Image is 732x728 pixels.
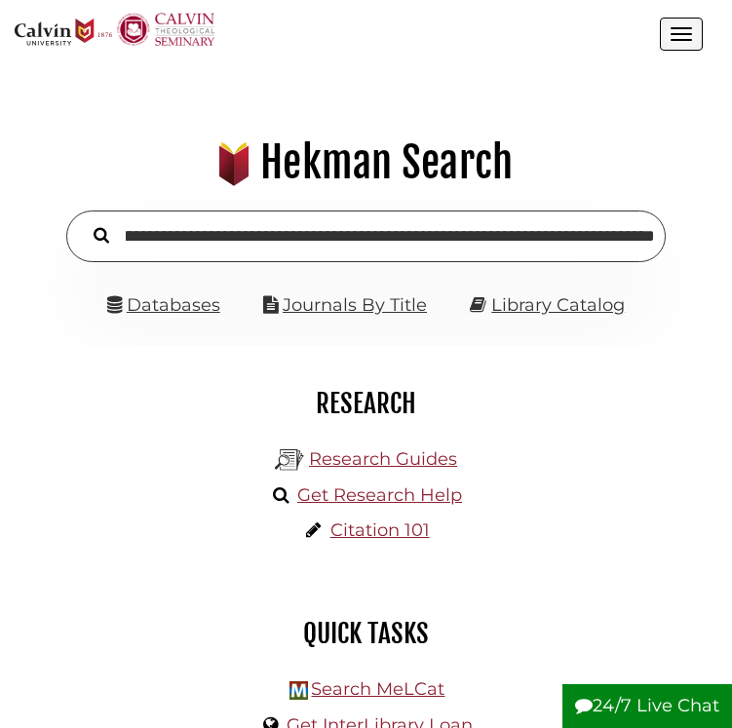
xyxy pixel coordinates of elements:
[330,519,430,541] a: Citation 101
[275,445,304,475] img: Hekman Library Logo
[29,617,703,650] h2: Quick Tasks
[311,678,444,700] a: Search MeLCat
[660,18,703,51] button: Open the menu
[29,387,703,420] h2: Research
[84,222,119,247] button: Search
[297,484,462,506] a: Get Research Help
[107,294,220,316] a: Databases
[283,294,427,316] a: Journals By Title
[25,136,707,189] h1: Hekman Search
[309,448,457,470] a: Research Guides
[491,294,625,316] a: Library Catalog
[289,681,308,700] img: Hekman Library Logo
[117,13,214,46] img: Calvin Theological Seminary
[94,227,109,245] i: Search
